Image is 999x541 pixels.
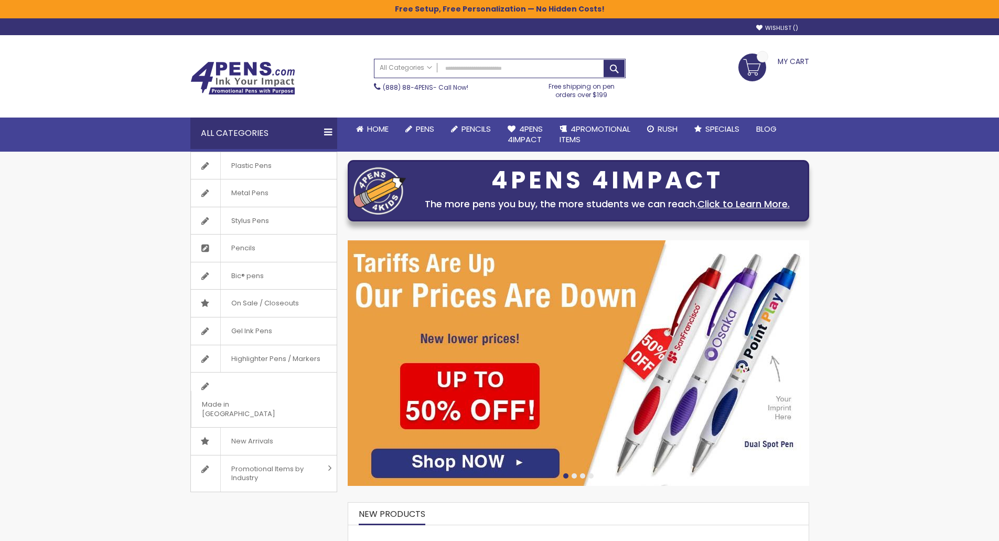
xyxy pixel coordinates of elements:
div: 4PENS 4IMPACT [411,169,803,192]
span: Bic® pens [220,262,274,290]
a: Stylus Pens [191,207,337,235]
a: (888) 88-4PENS [383,83,433,92]
span: Metal Pens [220,179,279,207]
a: Made in [GEOGRAPHIC_DATA] [191,373,337,427]
span: 4PROMOTIONAL ITEMS [560,123,630,145]
a: Blog [748,118,785,141]
span: Pens [416,123,434,134]
a: Custom Soft Touch Metal Pen - Stylus Top [506,530,668,539]
img: 4Pens Custom Pens and Promotional Products [190,61,295,95]
a: The Barton Custom Pens Special Offer [348,530,496,539]
span: Pencils [461,123,491,134]
a: Pencils [191,235,337,262]
span: Blog [756,123,777,134]
a: All Categories [374,59,437,77]
span: Pencils [220,235,266,262]
a: Rush [639,118,686,141]
a: Pencils [443,118,499,141]
span: New Products [359,508,425,520]
span: Plastic Pens [220,152,282,179]
a: New Arrivals [191,428,337,455]
a: Gel Ink Pens [191,317,337,345]
img: four_pen_logo.png [353,167,406,215]
span: Stylus Pens [220,207,280,235]
span: Home [367,123,389,134]
a: Pens [397,118,443,141]
span: - Call Now! [383,83,468,92]
span: On Sale / Closeouts [220,290,309,317]
a: 4PROMOTIONALITEMS [551,118,639,152]
img: /cheap-promotional-products.html [348,240,809,486]
a: Highlighter Pens / Markers [191,345,337,373]
a: Click to Learn More. [697,197,790,210]
span: Made in [GEOGRAPHIC_DATA] [191,391,310,427]
div: All Categories [190,118,337,149]
a: Bic® pens [191,262,337,290]
div: Free shipping on pen orders over $199 [538,78,626,99]
div: The more pens you buy, the more students we can reach. [411,197,803,211]
a: Metal Pens [191,179,337,207]
a: Plastic Pens [191,152,337,179]
a: Home [348,118,397,141]
a: On Sale / Closeouts [191,290,337,317]
a: Promotional Items by Industry [191,455,337,492]
span: 4Pens 4impact [508,123,543,145]
span: Highlighter Pens / Markers [220,345,331,373]
a: Wishlist [756,24,798,32]
span: All Categories [380,63,432,72]
a: Specials [686,118,748,141]
span: New Arrivals [220,428,284,455]
span: Specials [705,123,739,134]
span: Promotional Items by Industry [220,455,324,492]
span: Rush [658,123,678,134]
a: 4Pens4impact [499,118,551,152]
span: Gel Ink Pens [220,317,283,345]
